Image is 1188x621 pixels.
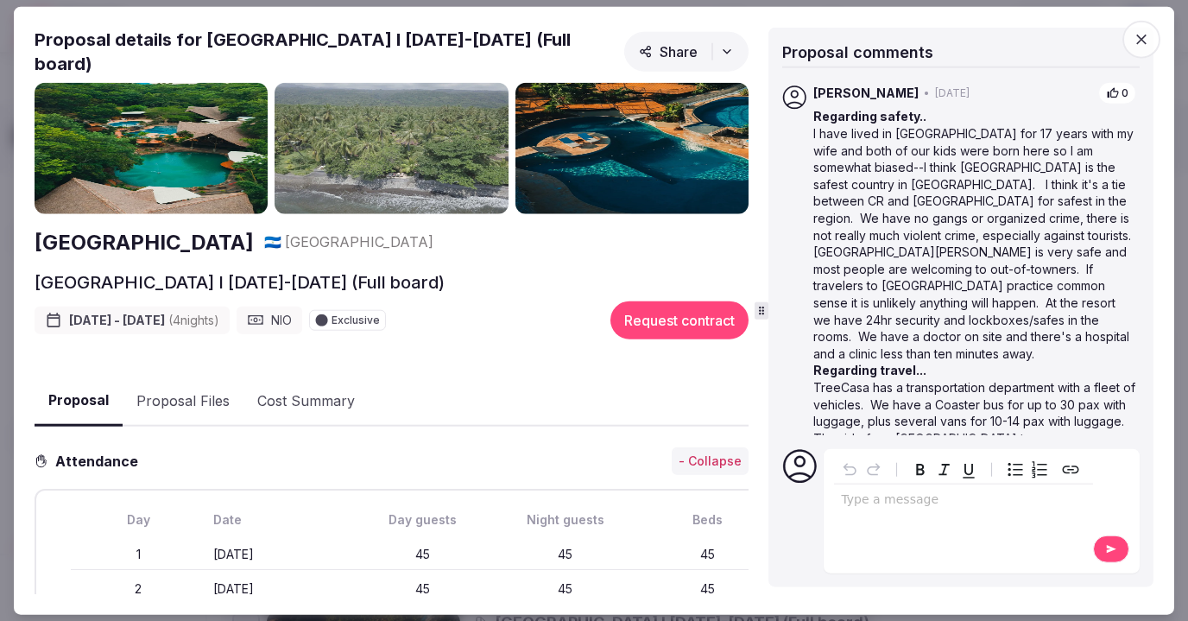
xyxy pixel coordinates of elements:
[834,485,1093,519] div: editable markdown
[497,545,633,562] div: 45
[48,451,152,472] h3: Attendance
[639,42,698,60] span: Share
[497,511,633,529] div: Night guests
[924,86,930,100] span: •
[35,227,254,257] a: [GEOGRAPHIC_DATA]
[672,447,749,475] button: - Collapse
[213,545,349,562] div: [DATE]
[213,580,349,597] div: [DATE]
[640,511,775,529] div: Beds
[332,315,380,326] span: Exclusive
[932,458,957,482] button: Italic
[243,376,369,426] button: Cost Summary
[640,545,775,562] div: 45
[71,511,206,529] div: Day
[237,307,302,334] div: NIO
[264,233,281,250] span: 🇳🇮
[1003,458,1052,482] div: toggle group
[813,363,926,377] strong: Regarding travel...
[285,232,433,251] span: [GEOGRAPHIC_DATA]
[813,85,919,102] span: [PERSON_NAME]
[264,232,281,251] button: 🇳🇮
[624,31,749,71] button: Share
[515,82,749,213] img: Gallery photo 3
[213,511,349,529] div: Date
[69,312,219,329] span: [DATE] - [DATE]
[35,27,617,75] h2: Proposal details for [GEOGRAPHIC_DATA] I [DATE]-[DATE] (Full board)
[813,125,1136,362] p: I have lived in [GEOGRAPHIC_DATA] for 17 years with my wife and both of our kids were born here s...
[813,379,1136,430] p: TreeCasa has a transportation department with a fleet of vehicles. We have a Coaster bus for up t...
[640,580,775,597] div: 45
[35,376,123,427] button: Proposal
[957,458,981,482] button: Underline
[123,376,243,426] button: Proposal Files
[356,511,491,529] div: Day guests
[1122,86,1128,100] span: 0
[908,458,932,482] button: Bold
[813,109,926,124] strong: Regarding safety..
[71,545,206,562] div: 1
[1058,458,1083,482] button: Create link
[497,580,633,597] div: 45
[813,429,1136,497] p: The ride from [GEOGRAPHIC_DATA] to [GEOGRAPHIC_DATA][PERSON_NAME] is 2.5 hours and if you arrive ...
[71,580,206,597] div: 2
[356,545,491,562] div: 45
[356,580,491,597] div: 45
[1027,458,1052,482] button: Numbered list
[610,301,749,339] button: Request contract
[35,270,445,295] h2: [GEOGRAPHIC_DATA] I [DATE]-[DATE] (Full board)
[1098,81,1136,105] button: 0
[935,86,970,100] span: [DATE]
[275,82,508,213] img: Gallery photo 2
[782,42,933,60] span: Proposal comments
[168,313,219,327] span: ( 4 night s )
[35,82,268,213] img: Gallery photo 1
[1003,458,1027,482] button: Bulleted list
